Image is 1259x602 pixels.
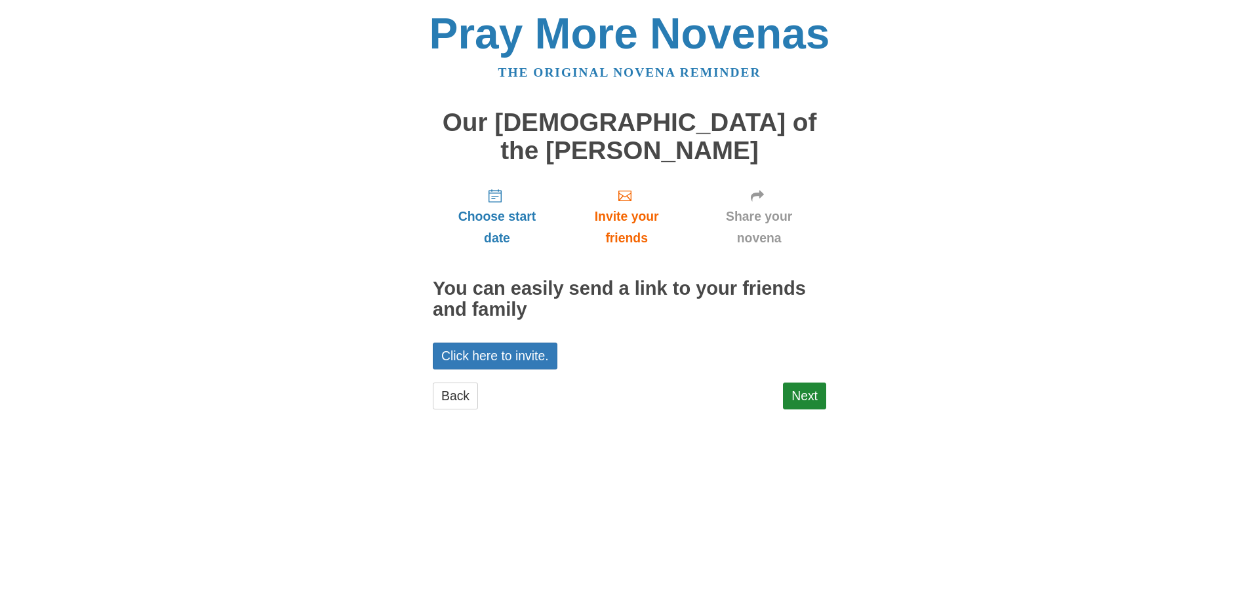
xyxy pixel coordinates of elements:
[433,109,826,164] h1: Our [DEMOGRAPHIC_DATA] of the [PERSON_NAME]
[433,278,826,320] h2: You can easily send a link to your friends and family
[705,206,813,249] span: Share your novena
[430,9,830,58] a: Pray More Novenas
[692,178,826,255] a: Share your novena
[498,66,761,79] a: The original novena reminder
[446,206,548,249] span: Choose start date
[561,178,692,255] a: Invite your friends
[574,206,679,249] span: Invite your friends
[433,383,478,409] a: Back
[433,178,561,255] a: Choose start date
[783,383,826,409] a: Next
[433,343,557,369] a: Click here to invite.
